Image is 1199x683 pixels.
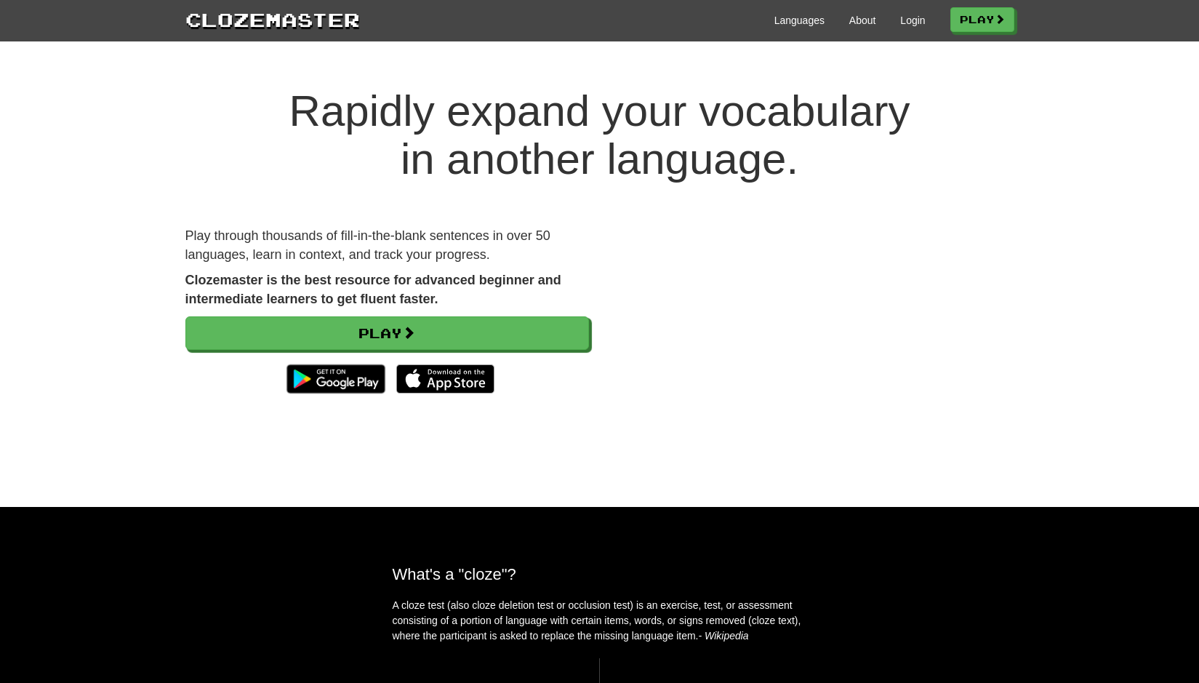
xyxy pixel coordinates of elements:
[279,357,392,401] img: Get it on Google Play
[185,6,360,33] a: Clozemaster
[185,273,561,306] strong: Clozemaster is the best resource for advanced beginner and intermediate learners to get fluent fa...
[849,13,876,28] a: About
[699,630,749,642] em: - Wikipedia
[393,565,807,583] h2: What's a "cloze"?
[396,364,494,394] img: Download_on_the_App_Store_Badge_US-UK_135x40-25178aeef6eb6b83b96f5f2d004eda3bffbb37122de64afbaef7...
[185,227,589,264] p: Play through thousands of fill-in-the-blank sentences in over 50 languages, learn in context, and...
[185,316,589,350] a: Play
[900,13,925,28] a: Login
[393,598,807,644] p: A cloze test (also cloze deletion test or occlusion test) is an exercise, test, or assessment con...
[774,13,825,28] a: Languages
[950,7,1014,32] a: Play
